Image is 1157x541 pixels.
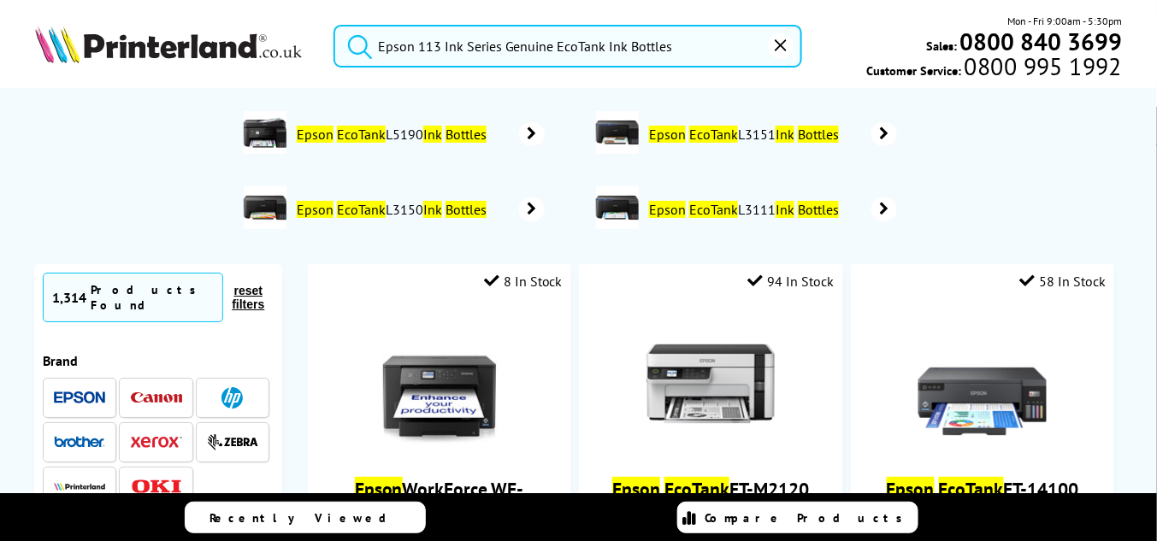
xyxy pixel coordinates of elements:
[798,126,839,143] mark: Bottles
[295,186,545,232] a: Epson EcoTankL3150Ink Bottles
[647,186,897,232] a: Epson EcoTankL3111Ink Bottles
[334,25,803,68] input: Search
[867,58,1122,79] span: Customer Service:
[649,126,686,143] mark: Epson
[244,111,286,154] img: C11CG85403B2-conspage.jpg
[612,477,809,501] a: Epson EcoTankET-M2120
[484,273,563,290] div: 8 In Stock
[185,502,426,533] a: Recently Viewed
[297,126,334,143] mark: Epson
[959,26,1122,57] b: 0800 840 3699
[35,26,302,63] img: Printerland Logo
[596,111,639,154] img: C11CG86406B2-conspage.jpg
[297,201,334,218] mark: Epson
[748,273,835,290] div: 94 In Stock
[91,282,214,313] div: Products Found
[54,391,105,404] img: Epson
[962,58,1122,74] span: 0800 995 1992
[677,502,918,533] a: Compare Products
[423,126,442,143] mark: Ink
[35,26,312,67] a: Printerland Logo
[647,111,897,157] a: Epson EcoTankL3151Ink Bottles
[887,477,1079,501] a: Epson EcoTankET-14100
[664,477,729,501] mark: EcoTank
[43,352,78,369] span: Brand
[926,38,957,54] span: Sales:
[52,289,86,306] span: 1,314
[705,510,912,526] span: Compare Products
[244,186,286,229] img: C11CG86405B2-conspage.jpg
[207,433,258,450] img: Zebra
[596,186,639,229] img: C11CG87404B2-conspage.jpg
[1019,273,1106,290] div: 58 In Stock
[295,126,493,143] span: L5190
[337,201,386,218] mark: EcoTank
[798,201,839,218] mark: Bottles
[131,392,182,403] img: Canon
[1007,13,1122,29] span: Mon - Fri 9:00am - 5:30pm
[776,126,794,143] mark: Ink
[221,387,243,409] img: HP
[54,482,105,491] img: Printerland
[957,33,1122,50] a: 0800 840 3699
[646,320,775,448] img: Epson-ET-M2120-Front-Small.jpg
[649,201,686,218] mark: Epson
[375,320,504,448] img: epson-wf-7310-front-new-small.jpg
[355,477,524,525] a: EpsonWorkForce WF-7310DTW
[131,436,182,448] img: Xerox
[355,477,403,501] mark: Epson
[295,201,493,218] span: L3150
[54,436,105,448] img: Brother
[918,320,1047,448] img: Epson-ET-14100-Front-Main-Small.jpg
[446,201,487,218] mark: Bottles
[131,479,182,494] img: OKI
[223,283,274,312] button: reset filters
[939,477,1004,501] mark: EcoTank
[689,201,738,218] mark: EcoTank
[689,126,738,143] mark: EcoTank
[210,510,404,526] span: Recently Viewed
[647,201,846,218] span: L3111
[776,201,794,218] mark: Ink
[887,477,935,501] mark: Epson
[295,111,545,157] a: Epson EcoTankL5190Ink Bottles
[446,126,487,143] mark: Bottles
[337,126,386,143] mark: EcoTank
[647,126,846,143] span: L3151
[423,201,442,218] mark: Ink
[612,477,660,501] mark: Epson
